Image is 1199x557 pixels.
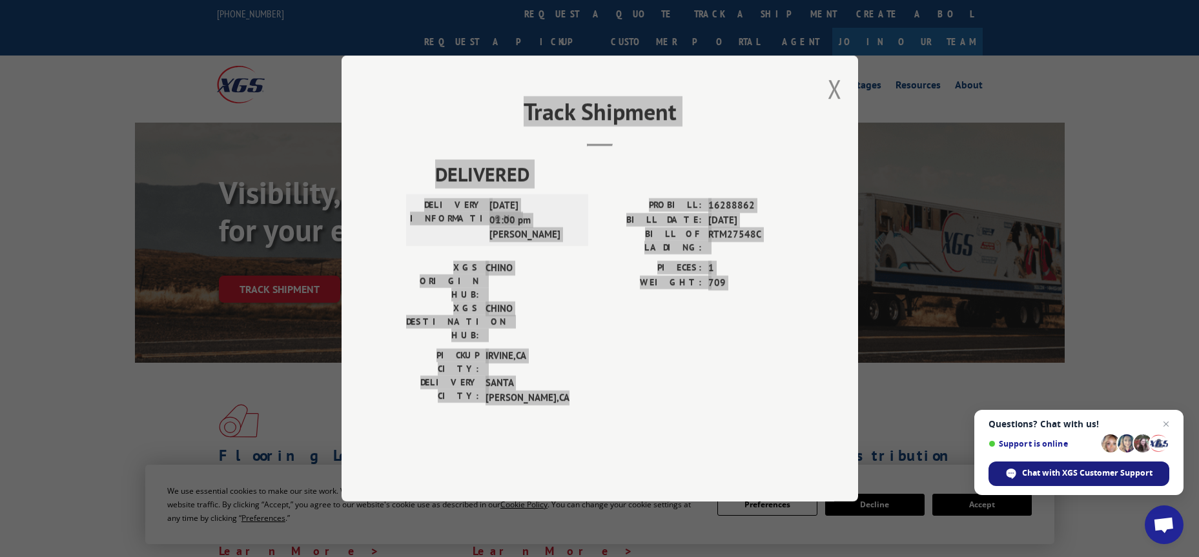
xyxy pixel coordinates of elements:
span: SANTA [PERSON_NAME] , CA [486,376,573,405]
label: BILL DATE: [600,213,702,228]
span: Chat with XGS Customer Support [1022,467,1153,479]
div: Open chat [1145,505,1184,544]
span: CHINO [486,301,573,342]
label: WEIGHT: [600,276,702,290]
span: CHINO [486,261,573,301]
span: IRVINE , CA [486,349,573,376]
span: Close chat [1158,416,1174,432]
label: DELIVERY CITY: [406,376,479,405]
span: Support is online [989,439,1097,449]
span: [DATE] [708,213,794,228]
span: 709 [708,276,794,290]
label: PROBILL: [600,198,702,213]
span: Questions? Chat with us! [989,419,1169,429]
h2: Track Shipment [406,103,794,127]
button: Close modal [828,72,842,106]
label: DELIVERY INFORMATION: [410,198,483,242]
label: XGS DESTINATION HUB: [406,301,479,342]
div: Chat with XGS Customer Support [989,461,1169,486]
label: BILL OF LADING: [600,227,702,254]
span: 16288862 [708,198,794,213]
span: RTM27548C [708,227,794,254]
label: PICKUP CITY: [406,349,479,376]
span: [DATE] 01:00 pm [PERSON_NAME] [489,198,577,242]
span: DELIVERED [435,159,794,188]
label: XGS ORIGIN HUB: [406,261,479,301]
span: 1 [708,261,794,276]
label: PIECES: [600,261,702,276]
